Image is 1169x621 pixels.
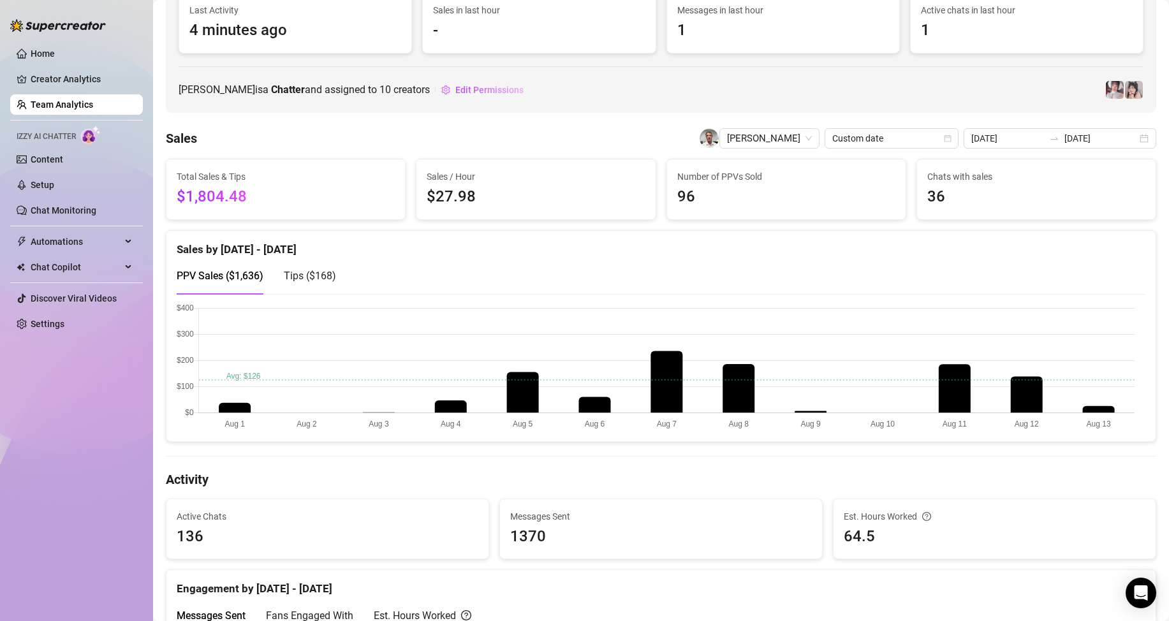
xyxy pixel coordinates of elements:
span: Chats with sales [927,170,1145,184]
img: Rosie [1106,81,1124,99]
a: Chat Monitoring [31,205,96,216]
span: swap-right [1049,133,1059,143]
a: Content [31,154,63,164]
span: 10 [379,84,391,96]
span: - [433,18,645,43]
img: Kyle Wessels [700,129,719,148]
input: End date [1064,131,1137,145]
span: Total Sales & Tips [177,170,395,184]
span: Active chats in last hour [921,3,1133,17]
a: Home [31,48,55,59]
span: thunderbolt [17,237,27,247]
span: setting [441,85,450,94]
span: 36 [927,185,1145,209]
span: Edit Permissions [455,85,524,95]
div: Open Intercom Messenger [1126,578,1156,608]
span: Sales in last hour [433,3,645,17]
div: Sales by [DATE] - [DATE] [177,231,1145,258]
span: $27.98 [427,185,645,209]
a: Settings [31,319,64,329]
span: Active Chats [177,509,478,523]
span: to [1049,133,1059,143]
b: Chatter [271,84,305,96]
a: Setup [31,180,54,190]
div: Est. Hours Worked [844,509,1145,523]
span: Automations [31,231,121,252]
button: Edit Permissions [441,80,524,100]
span: [PERSON_NAME] is a and assigned to creators [179,82,430,98]
a: Creator Analytics [31,69,133,89]
span: question-circle [922,509,931,523]
span: $1,804.48 [177,185,395,209]
span: 1 [921,18,1133,43]
img: Ani [1125,81,1143,99]
span: Last Activity [189,3,401,17]
span: Messages Sent [510,509,812,523]
h4: Activity [166,471,1156,488]
span: 4 minutes ago [189,18,401,43]
span: 1370 [510,525,812,549]
span: Tips ( $168 ) [284,270,336,282]
div: Engagement by [DATE] - [DATE] [177,570,1145,597]
input: Start date [971,131,1044,145]
span: Chat Copilot [31,257,121,277]
img: Chat Copilot [17,263,25,272]
img: AI Chatter [81,126,101,144]
span: Izzy AI Chatter [17,131,76,143]
span: Number of PPVs Sold [677,170,895,184]
span: Messages in last hour [677,3,889,17]
span: 64.5 [844,525,1145,549]
span: PPV Sales ( $1,636 ) [177,270,263,282]
span: Custom date [832,129,951,148]
span: 96 [677,185,895,209]
span: 136 [177,525,478,549]
a: Team Analytics [31,99,93,110]
span: calendar [944,135,952,142]
span: Kyle Wessels [727,129,812,148]
h4: Sales [166,129,197,147]
span: Sales / Hour [427,170,645,184]
img: logo-BBDzfeDw.svg [10,19,106,32]
span: 1 [677,18,889,43]
a: Discover Viral Videos [31,293,117,303]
